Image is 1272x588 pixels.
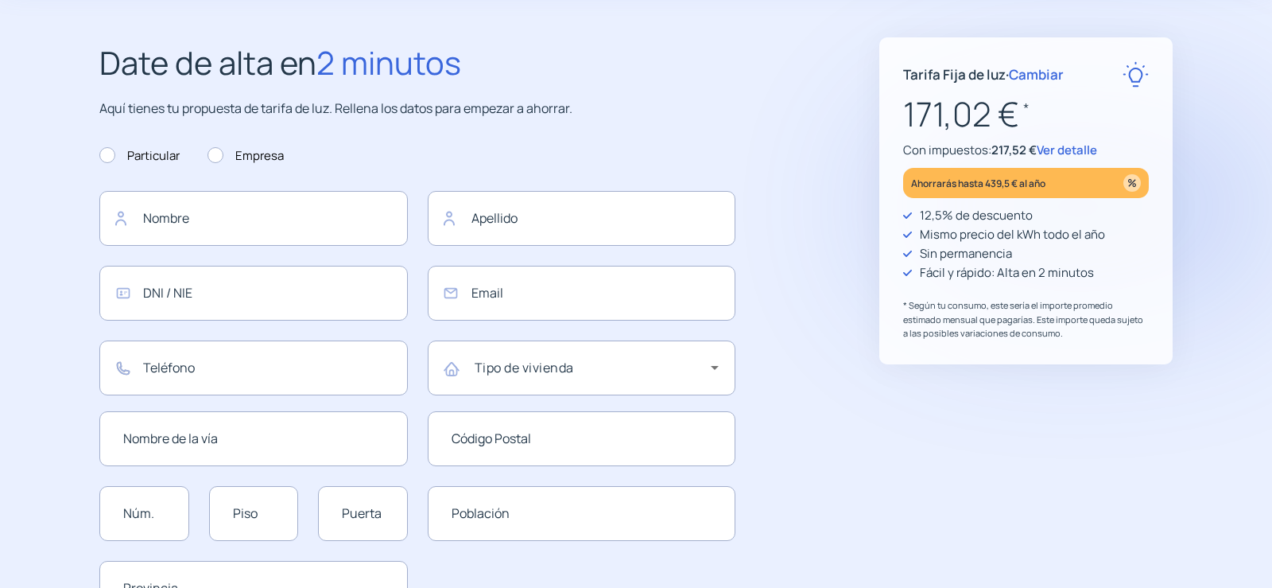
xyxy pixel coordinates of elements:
p: Mismo precio del kWh todo el año [920,225,1105,244]
h2: Date de alta en [99,37,735,88]
span: Cambiar [1009,65,1064,84]
span: Ver detalle [1037,142,1097,158]
label: Empresa [207,146,284,165]
span: 2 minutos [316,41,461,84]
label: Particular [99,146,180,165]
p: 12,5% de descuento [920,206,1033,225]
p: Tarifa Fija de luz · [903,64,1064,85]
p: Sin permanencia [920,244,1012,263]
p: Aquí tienes tu propuesta de tarifa de luz. Rellena los datos para empezar a ahorrar. [99,99,735,119]
img: percentage_icon.svg [1123,174,1141,192]
p: Fácil y rápido: Alta en 2 minutos [920,263,1094,282]
p: Ahorrarás hasta 439,5 € al año [911,174,1045,193]
p: Con impuestos: [903,141,1149,160]
span: 217,52 € [991,142,1037,158]
p: 171,02 € [903,88,1149,141]
img: rate-E.svg [1123,61,1149,88]
p: * Según tu consumo, este sería el importe promedio estimado mensual que pagarías. Este importe qu... [903,298,1149,341]
mat-label: Tipo de vivienda [475,359,574,376]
